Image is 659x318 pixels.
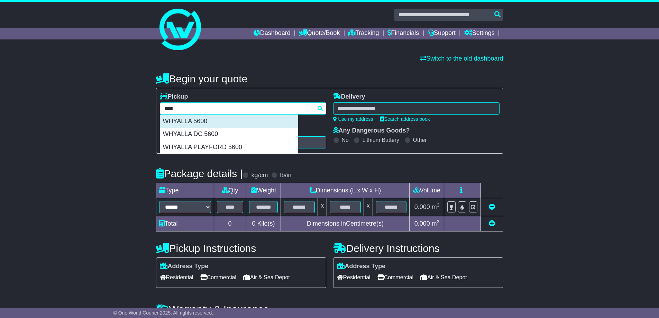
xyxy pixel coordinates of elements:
td: Weight [246,183,281,198]
td: Total [156,216,214,231]
td: x [364,198,373,216]
span: 0.000 [414,203,430,210]
label: Address Type [160,263,209,270]
div: WHYALLA DC 5600 [160,128,298,141]
span: m [432,220,440,227]
div: WHYALLA 5600 [160,115,298,128]
label: Address Type [337,263,386,270]
span: Commercial [377,272,413,283]
label: Lithium Battery [362,137,399,143]
span: Air & Sea Depot [243,272,290,283]
span: © One World Courier 2025. All rights reserved. [113,310,213,316]
a: Financials [387,28,419,39]
td: Type [156,183,214,198]
a: Tracking [348,28,379,39]
span: Residential [160,272,193,283]
a: Dashboard [254,28,291,39]
sup: 3 [437,219,440,224]
a: Add new item [489,220,495,227]
td: x [318,198,327,216]
h4: Warranty & Insurance [156,303,503,315]
h4: Package details | [156,168,243,179]
td: Kilo(s) [246,216,281,231]
a: Remove this item [489,203,495,210]
label: kg/cm [251,172,268,179]
h4: Delivery Instructions [333,243,503,254]
a: Quote/Book [299,28,340,39]
label: Any Dangerous Goods? [333,127,410,135]
label: lb/in [280,172,291,179]
span: Commercial [200,272,236,283]
label: Pickup [160,93,188,101]
td: Qty [214,183,246,198]
span: Air & Sea Depot [420,272,467,283]
span: 0 [252,220,255,227]
h4: Begin your quote [156,73,503,84]
td: Volume [410,183,444,198]
div: WHYALLA PLAYFORD 5600 [160,141,298,154]
span: 0.000 [414,220,430,227]
td: Dimensions (L x W x H) [281,183,410,198]
sup: 3 [437,202,440,208]
label: Other [413,137,427,143]
a: Support [428,28,456,39]
h4: Pickup Instructions [156,243,326,254]
span: m [432,203,440,210]
span: Residential [337,272,370,283]
a: Use my address [333,116,373,122]
a: Search address book [380,116,430,122]
td: 0 [214,216,246,231]
label: No [342,137,349,143]
a: Switch to the old dashboard [420,55,503,62]
td: Dimensions in Centimetre(s) [281,216,410,231]
a: Settings [464,28,495,39]
typeahead: Please provide city [160,102,326,115]
label: Delivery [333,93,365,101]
